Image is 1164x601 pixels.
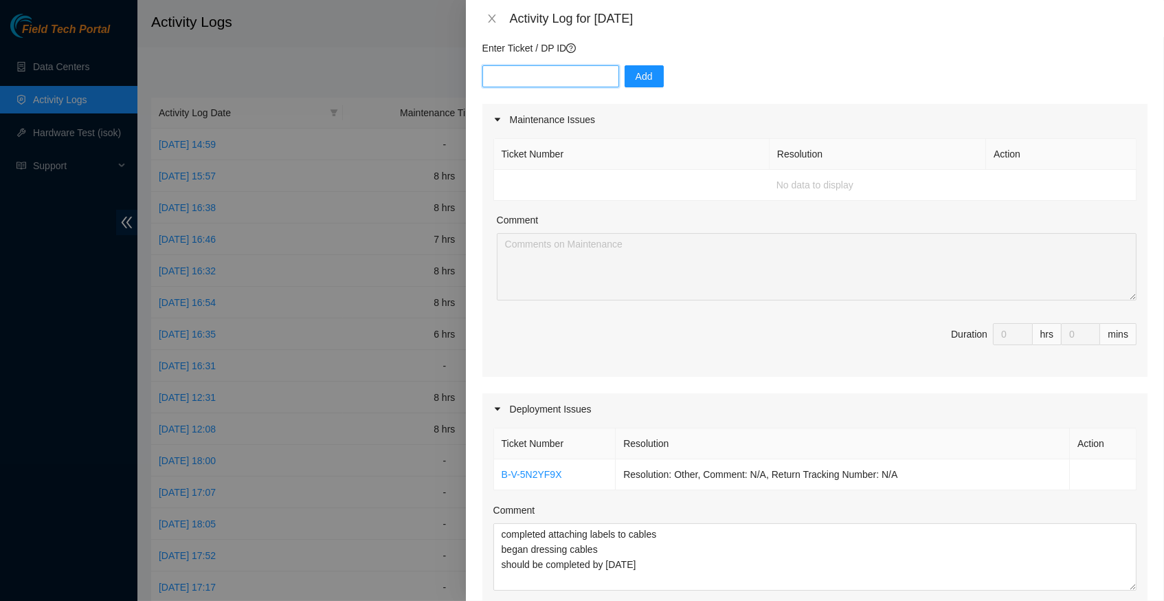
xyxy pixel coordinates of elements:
label: Comment [497,212,539,228]
span: Add [636,69,653,84]
div: Duration [951,327,987,342]
a: B-V-5N2YF9X [502,469,562,480]
div: Maintenance Issues [482,104,1148,135]
th: Ticket Number [494,139,770,170]
th: Resolution [616,428,1070,459]
span: caret-right [493,405,502,413]
div: mins [1100,323,1137,345]
span: caret-right [493,116,502,124]
div: Deployment Issues [482,393,1148,425]
p: Enter Ticket / DP ID [482,41,1148,56]
textarea: Comment [493,523,1137,591]
label: Comment [493,503,535,518]
th: Resolution [770,139,986,170]
th: Ticket Number [494,428,616,459]
th: Action [1070,428,1137,459]
button: Close [482,12,502,25]
td: Resolution: Other, Comment: N/A, Return Tracking Number: N/A [616,459,1070,490]
span: question-circle [566,43,576,53]
textarea: Comment [497,233,1137,300]
span: close [486,13,497,24]
div: hrs [1033,323,1062,345]
th: Action [986,139,1137,170]
td: No data to display [494,170,1137,201]
div: Activity Log for [DATE] [510,11,1148,26]
button: Add [625,65,664,87]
